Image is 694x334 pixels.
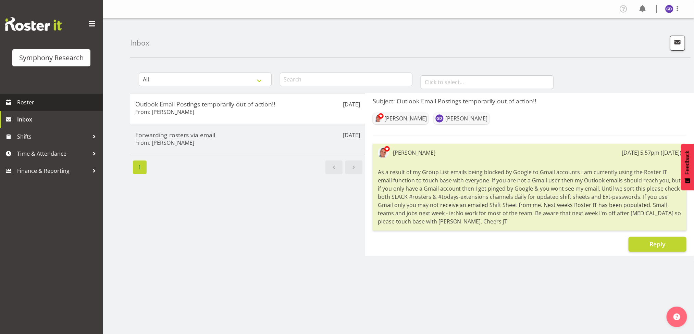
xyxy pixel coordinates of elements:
[378,166,681,227] div: As a result of my Group List emails being blocked by Google to Gmail accounts I am currently usin...
[445,114,488,123] div: [PERSON_NAME]
[325,160,343,174] a: Previous page
[17,131,89,142] span: Shifts
[421,75,554,89] input: Click to select...
[629,237,686,252] button: Reply
[673,313,680,320] img: help-xxl-2.png
[345,160,362,174] a: Next page
[649,240,665,248] span: Reply
[684,151,691,175] span: Feedback
[17,149,89,159] span: Time & Attendance
[681,144,694,190] button: Feedback - Show survey
[17,166,89,176] span: Finance & Reporting
[17,97,99,107] span: Roster
[373,97,686,105] h5: Subject: Outlook Email Postings temporarily out of action!!
[378,147,389,158] img: john-taylorbd71936f6141792d848091631de927e0.png
[622,149,681,157] div: [DATE] 5:57pm ([DATE])
[280,73,413,86] input: Search
[19,53,84,63] div: Symphony Research
[393,149,435,157] div: [PERSON_NAME]
[435,114,444,123] img: gurinder-dhillon9076.jpg
[130,39,149,47] h4: Inbox
[665,5,673,13] img: gurinder-dhillon9076.jpg
[135,131,360,139] h5: Forwarding rosters via email
[17,114,99,125] span: Inbox
[384,114,427,123] div: [PERSON_NAME]
[5,17,62,31] img: Rosterit website logo
[343,100,360,108] p: [DATE]
[135,139,194,146] h6: From: [PERSON_NAME]
[135,100,360,108] h5: Outlook Email Postings temporarily out of action!!
[374,114,383,123] img: john-taylorbd71936f6141792d848091631de927e0.png
[135,108,194,115] h6: From: [PERSON_NAME]
[343,131,360,139] p: [DATE]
